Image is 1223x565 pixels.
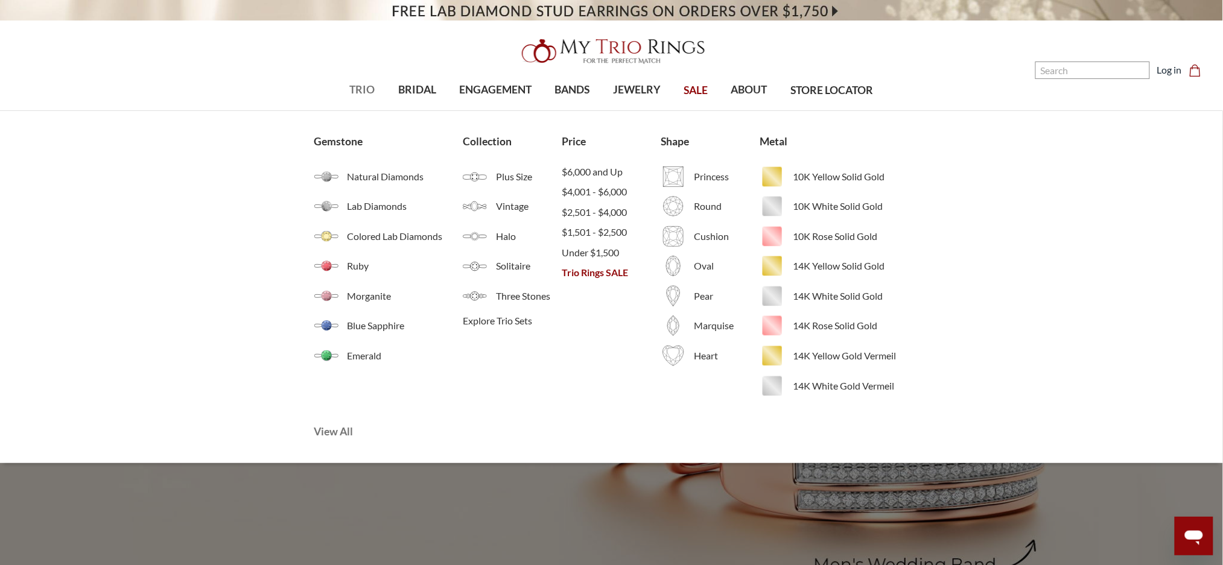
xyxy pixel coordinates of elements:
[760,224,909,248] a: 10K Rose Solid Gold
[496,199,562,213] span: Vintage
[463,224,562,248] a: Halo
[489,110,501,111] button: submenu toggle
[314,344,338,368] img: Emerald
[398,82,436,98] span: BRIDAL
[743,110,755,111] button: submenu toggle
[1157,63,1182,77] a: Log in
[463,194,562,218] a: Vintage
[463,224,487,248] img: Halo
[463,165,562,189] a: Plus Size
[357,110,369,111] button: submenu toggle
[463,284,562,308] a: Three Stones
[790,83,873,98] span: STORE LOCATOR
[1189,63,1209,77] a: Cart with 0 items
[496,259,562,273] span: Solitaire
[496,289,562,303] span: Three Stones
[463,194,487,218] img: Vintage
[314,254,338,278] img: Ruby
[544,71,602,110] a: BANDS
[562,185,661,199] a: $4,001 - $6,000
[793,259,909,273] span: 14K Yellow Solid Gold
[661,134,760,150] a: Shape
[779,71,885,110] a: STORE LOCATOR
[760,194,909,218] a: 10K White Solid Gold
[672,71,719,110] a: SALE
[661,254,760,278] a: Oval
[661,165,760,189] a: Princess
[350,82,375,98] span: TRIO
[793,229,909,244] span: 10K Rose Solid Gold
[562,134,661,150] a: Price
[760,134,909,150] a: Metal
[496,229,562,244] span: Halo
[793,318,909,333] span: 14K Rose Solid Gold
[314,344,463,368] a: Emerald
[463,254,487,278] img: Solitaire
[515,32,708,71] img: My Trio Rings
[314,424,513,440] a: View All
[314,165,338,189] img: Natural Diamonds
[314,165,463,189] a: Natural Diamonds
[348,259,463,273] span: Ruby
[463,284,487,308] img: Three Stones
[463,165,487,189] img: Plus Size
[463,254,562,278] a: Solitaire
[760,165,909,189] a: 10K Yellow Solid Gold
[760,374,909,398] a: 14K White Gold Vermeil
[562,265,661,280] a: Trio Rings SALE
[411,110,424,111] button: submenu toggle
[348,289,463,303] span: Morganite
[314,134,463,150] span: Gemstone
[348,349,463,363] span: Emerald
[661,194,760,218] a: Round
[793,199,909,213] span: 10K White Solid Gold
[731,82,767,98] span: ABOUT
[631,110,643,111] button: submenu toggle
[348,229,463,244] span: Colored Lab Diamonds
[1035,62,1150,79] input: Search and use arrows or TAB to navigate results
[314,254,463,278] a: Ruby
[694,289,760,303] span: Pear
[463,314,562,328] a: Explore Trio Sets
[694,229,760,244] span: Cushion
[760,284,909,308] a: 14K White Solid Gold
[314,314,463,338] a: Blue Sapphire
[661,344,760,368] a: Heart
[760,344,909,368] a: 14K Yellow Gold Vermeil
[348,169,463,184] span: Natural Diamonds
[793,169,909,184] span: 10K Yellow Solid Gold
[760,254,909,278] a: 14K Yellow Solid Gold
[694,259,760,273] span: Oval
[661,314,760,338] a: Marquise
[348,199,463,213] span: Lab Diamonds
[661,224,760,248] a: Cushion
[314,284,338,308] img: Morganite
[314,284,463,308] a: Morganite
[613,82,661,98] span: JEWELRY
[694,199,760,213] span: Round
[314,314,338,338] img: Blue Sapphire
[562,165,661,179] span: $6,000 and Up
[338,71,387,110] a: TRIO
[720,71,779,110] a: ABOUT
[562,245,661,260] span: Under $1,500
[1175,517,1213,555] iframe: Button to launch messaging window
[562,205,661,219] a: $2,501 - $4,000
[463,134,562,150] a: Collection
[684,83,708,98] span: SALE
[355,32,868,71] a: My Trio Rings
[793,379,909,393] span: 14K White Gold Vermeil
[387,71,448,110] a: BRIDAL
[459,82,532,98] span: ENGAGEMENT
[1189,65,1201,77] svg: cart.cart_preview
[760,314,909,338] a: 14K Rose Solid Gold
[793,349,909,363] span: 14K Yellow Gold Vermeil
[348,318,463,333] span: Blue Sapphire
